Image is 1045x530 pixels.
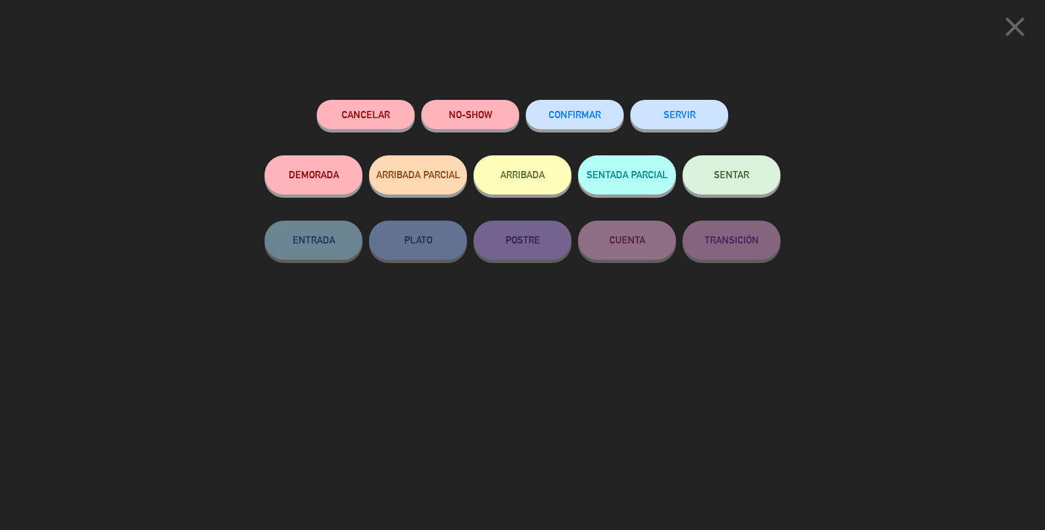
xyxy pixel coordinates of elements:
span: ARRIBADA PARCIAL [376,169,460,180]
button: ARRIBADA PARCIAL [369,155,467,195]
button: Cancelar [317,100,415,129]
button: DEMORADA [265,155,362,195]
button: CUENTA [578,221,676,260]
button: ARRIBADA [474,155,571,195]
button: SERVIR [630,100,728,129]
button: POSTRE [474,221,571,260]
button: close [995,10,1035,48]
button: SENTADA PARCIAL [578,155,676,195]
button: ENTRADA [265,221,362,260]
span: CONFIRMAR [549,109,601,120]
span: SENTAR [714,169,749,180]
button: TRANSICIÓN [683,221,780,260]
button: NO-SHOW [421,100,519,129]
button: CONFIRMAR [526,100,624,129]
button: SENTAR [683,155,780,195]
button: PLATO [369,221,467,260]
i: close [999,10,1031,43]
